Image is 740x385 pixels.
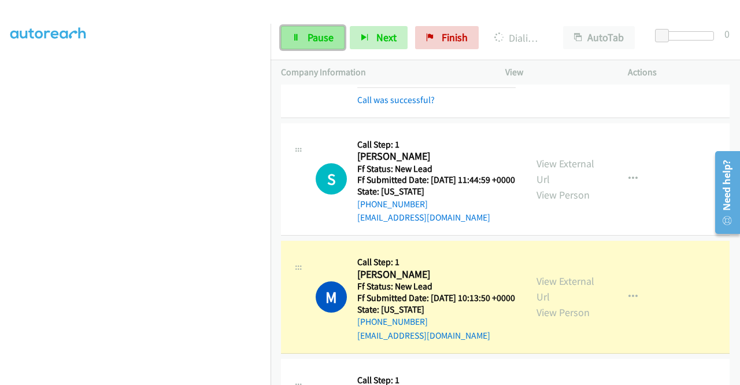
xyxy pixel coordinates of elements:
[357,268,512,281] h2: [PERSON_NAME]
[505,65,607,79] p: View
[563,26,635,49] button: AutoTab
[357,163,515,175] h5: Ff Status: New Lead
[281,65,484,79] p: Company Information
[442,31,468,44] span: Finish
[536,274,594,303] a: View External Url
[316,163,347,195] h1: S
[357,292,515,304] h5: Ff Submitted Date: [DATE] 10:13:50 +0000
[494,30,542,46] p: Dialing [PERSON_NAME]
[357,304,515,316] h5: State: [US_STATE]
[536,306,590,319] a: View Person
[357,139,515,151] h5: Call Step: 1
[357,94,435,105] a: Call was successful?
[350,26,408,49] button: Next
[415,26,479,49] a: Finish
[376,31,397,44] span: Next
[536,188,590,201] a: View Person
[724,26,730,42] div: 0
[357,174,515,186] h5: Ff Submitted Date: [DATE] 11:44:59 +0000
[357,281,515,292] h5: Ff Status: New Lead
[308,31,334,44] span: Pause
[316,281,347,313] h1: M
[628,65,730,79] p: Actions
[281,26,345,49] a: Pause
[536,157,594,186] a: View External Url
[357,256,515,268] h5: Call Step: 1
[357,212,490,223] a: [EMAIL_ADDRESS][DOMAIN_NAME]
[357,316,428,327] a: [PHONE_NUMBER]
[357,199,428,210] a: [PHONE_NUMBER]
[357,150,512,163] h2: [PERSON_NAME]
[357,330,490,341] a: [EMAIL_ADDRESS][DOMAIN_NAME]
[357,186,515,197] h5: State: [US_STATE]
[707,146,740,239] iframe: Resource Center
